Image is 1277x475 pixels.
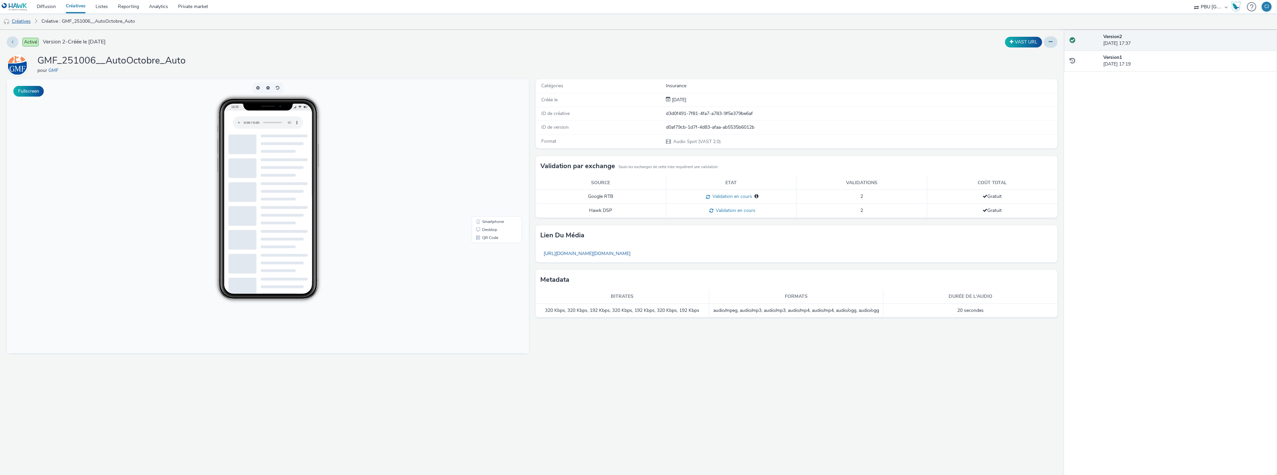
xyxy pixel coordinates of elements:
th: Bitrates [536,290,710,304]
span: 2 [860,193,863,200]
div: Insurance [666,83,1057,89]
div: [DATE] 17:19 [1103,54,1272,68]
span: [DATE] [671,97,686,103]
span: Validation en cours [710,193,752,200]
th: Durée de l'audio [883,290,1057,304]
img: undefined Logo [2,3,27,11]
img: GMF [8,55,27,75]
td: 20 secondes [883,304,1057,318]
td: Hawk DSP [536,204,666,218]
small: Seuls les exchanges de cette liste requièrent une validation [619,164,718,170]
span: Desktop [475,148,490,152]
span: Format [542,138,557,144]
td: Google RTB [536,190,666,204]
li: Desktop [466,146,514,154]
th: Source [536,176,666,190]
th: Coût total [927,176,1057,190]
span: pour [37,67,48,74]
span: Validation en cours [713,207,755,214]
span: 2 [860,207,863,214]
span: Activé [22,38,39,46]
span: Gratuit [983,207,1002,214]
a: GMF [48,67,61,74]
span: Créée le [542,97,558,103]
span: ID de créative [542,110,570,117]
h3: Validation par exchange [541,161,615,171]
h3: Metadata [541,275,570,285]
span: 18:39 [224,26,232,29]
td: 320 Kbps, 320 Kbps, 192 Kbps, 320 Kbps, 192 Kbps, 320 Kbps, 192 Kbps [536,304,710,318]
li: Smartphone [466,138,514,146]
li: QR Code [466,154,514,162]
button: VAST URL [1005,37,1042,47]
div: Création 15 septembre 2025, 17:19 [671,97,686,103]
td: audio/mpeg, audio/mp3, audio/mp3, audio/mp4, audio/mp4, audio/ogg, audio/ogg [709,304,883,318]
h3: Lien du média [541,230,585,240]
div: d3d0f491-7f81-4fa7-a783-9f5e379be6af [666,110,1057,117]
div: CJ [1264,2,1269,12]
a: Créative : GMF_251006__AutoOctobre_Auto [38,13,138,29]
a: [URL][DOMAIN_NAME][DOMAIN_NAME] [541,247,634,260]
th: Validations [797,176,927,190]
span: Audio Spot (VAST 2.0) [673,138,721,145]
div: [DATE] 17:37 [1103,33,1272,47]
span: Catégories [542,83,564,89]
strong: Version 2 [1103,33,1122,40]
span: Version 2 - Créée le [DATE] [43,38,106,46]
img: audio [3,18,10,25]
a: GMF [7,62,31,68]
button: Fullscreen [13,86,44,97]
a: Hawk Academy [1231,1,1244,12]
th: Etat [666,176,797,190]
img: Hawk Academy [1231,1,1241,12]
strong: Version 1 [1103,54,1122,61]
span: QR Code [475,156,491,160]
h1: GMF_251006__AutoOctobre_Auto [37,54,186,67]
div: Dupliquer la créative en un VAST URL [1003,37,1044,47]
span: Smartphone [475,140,497,144]
th: Formats [709,290,883,304]
span: Gratuit [983,193,1002,200]
span: ID de version [542,124,569,130]
div: d0af79cb-1d7f-4d83-afaa-ab5535b6012b [666,124,1057,131]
